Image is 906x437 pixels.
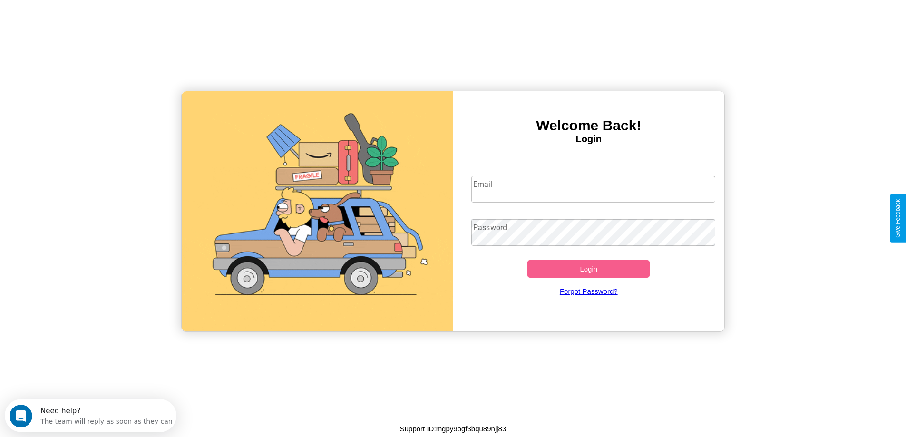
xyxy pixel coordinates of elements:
[453,117,725,134] h3: Welcome Back!
[5,399,176,432] iframe: Intercom live chat discovery launcher
[400,422,507,435] p: Support ID: mgpy9ogf3bqu89njj83
[4,4,177,30] div: Open Intercom Messenger
[36,16,168,26] div: The team will reply as soon as they can
[895,199,901,238] div: Give Feedback
[467,278,711,305] a: Forgot Password?
[10,405,32,427] iframe: Intercom live chat
[182,91,453,331] img: gif
[527,260,650,278] button: Login
[36,8,168,16] div: Need help?
[453,134,725,145] h4: Login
